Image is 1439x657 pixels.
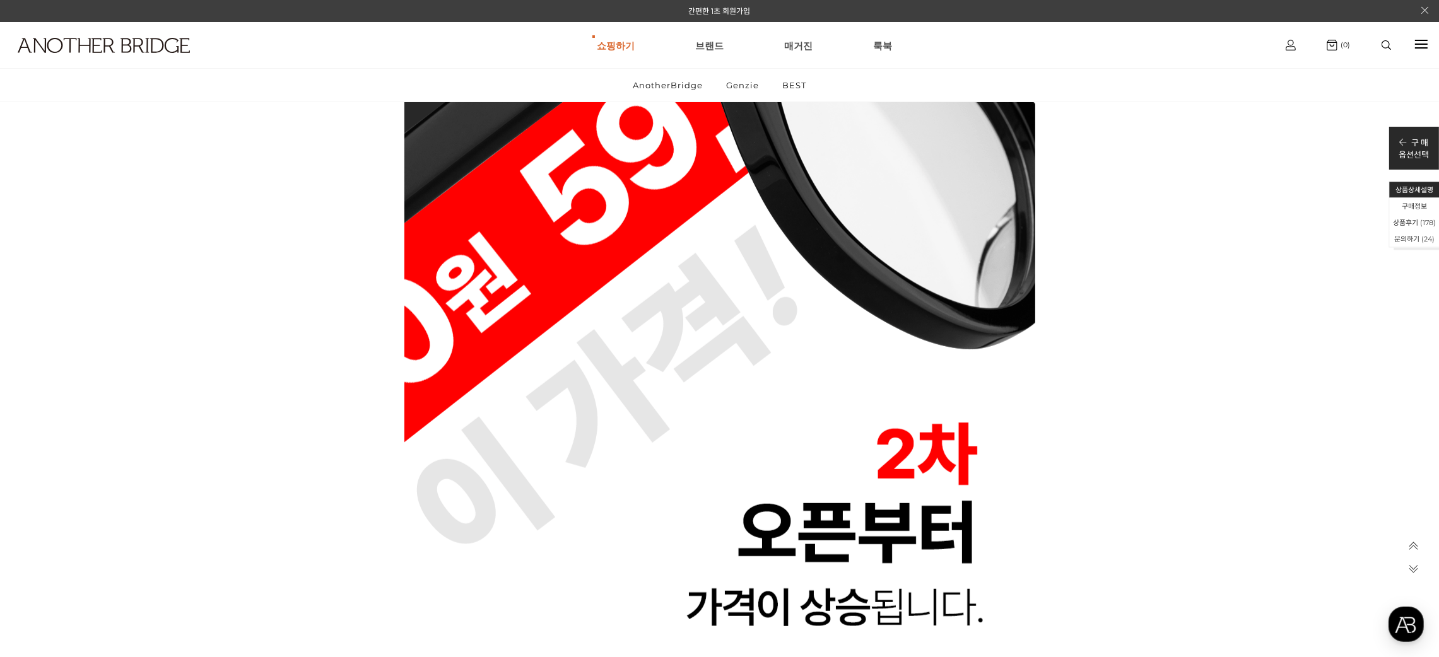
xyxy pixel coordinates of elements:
[6,38,222,84] a: logo
[715,69,770,102] a: Genzie
[1327,40,1350,50] a: (0)
[597,23,635,68] a: 쇼핑하기
[622,69,714,102] a: AnotherBridge
[784,23,813,68] a: 매거진
[695,23,724,68] a: 브랜드
[18,38,190,53] img: logo
[4,400,83,431] a: 홈
[195,419,210,429] span: 설정
[772,69,817,102] a: BEST
[1382,40,1391,50] img: search
[1337,40,1350,49] span: (0)
[115,419,131,429] span: 대화
[873,23,892,68] a: 룩북
[689,6,751,16] a: 간편한 1초 회원가입
[1423,219,1433,228] span: 178
[1399,136,1429,148] p: 구 매
[83,400,163,431] a: 대화
[1327,40,1337,50] img: cart
[163,400,242,431] a: 설정
[40,419,47,429] span: 홈
[1399,148,1429,160] p: 옵션선택
[1286,40,1296,50] img: cart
